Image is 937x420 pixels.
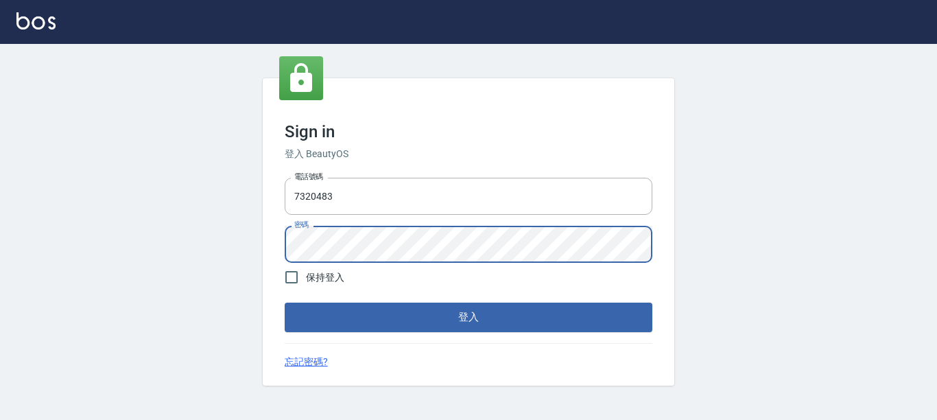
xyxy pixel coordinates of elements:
[285,303,652,331] button: 登入
[306,270,344,285] span: 保持登入
[285,147,652,161] h6: 登入 BeautyOS
[16,12,56,30] img: Logo
[294,172,323,182] label: 電話號碼
[285,355,328,369] a: 忘記密碼?
[285,122,652,141] h3: Sign in
[294,220,309,230] label: 密碼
